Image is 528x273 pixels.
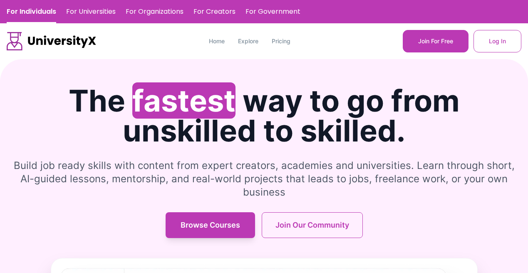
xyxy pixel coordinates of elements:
[272,37,290,45] a: Pricing
[238,37,258,45] a: Explore
[132,82,235,119] span: fastest
[209,37,225,45] a: Home
[403,30,469,52] button: Join For Free
[7,159,521,199] p: Build job ready skills with content from expert creators, academies and universities. Learn throu...
[473,30,521,52] button: Log In
[7,32,97,50] img: UniversityX
[166,212,255,238] button: Browse Courses
[262,212,363,238] button: Join Our Community
[7,86,521,146] h1: The way to go from unskilled to skilled.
